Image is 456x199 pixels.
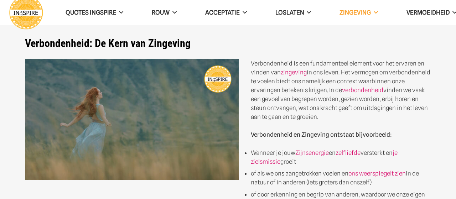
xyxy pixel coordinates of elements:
[25,37,431,50] h1: Verbondenheid: De Kern van Zingeving
[325,4,392,22] a: Zingeving
[251,149,398,165] a: je zielsmissie
[275,9,304,16] span: Loslaten
[191,4,261,22] a: Acceptatie
[205,9,240,16] span: Acceptatie
[342,87,383,94] a: verbondenheid
[152,9,170,16] span: ROUW
[348,170,406,177] a: ons weerspiegelt zien
[138,4,191,22] a: ROUW
[51,4,138,22] a: QUOTES INGSPIRE
[25,59,239,180] img: Quotes die je een gevoel van vrijheid, erkenning en verbondenheid geven - Ingspire
[336,149,361,156] a: zelfliefde
[340,9,371,16] span: Zingeving
[66,9,116,16] span: QUOTES INGSPIRE
[281,69,307,76] a: zingeving
[406,9,450,16] span: VERMOEIDHEID
[261,4,326,22] a: Loslaten
[25,59,431,121] p: Verbondenheid is een fundamenteel element voor het ervaren en vinden van in ons leven. Het vermog...
[251,131,392,138] strong: Verbondenheid en Zingeving ontstaat bijvoorbeeld:
[295,149,329,156] a: Zijnsenergie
